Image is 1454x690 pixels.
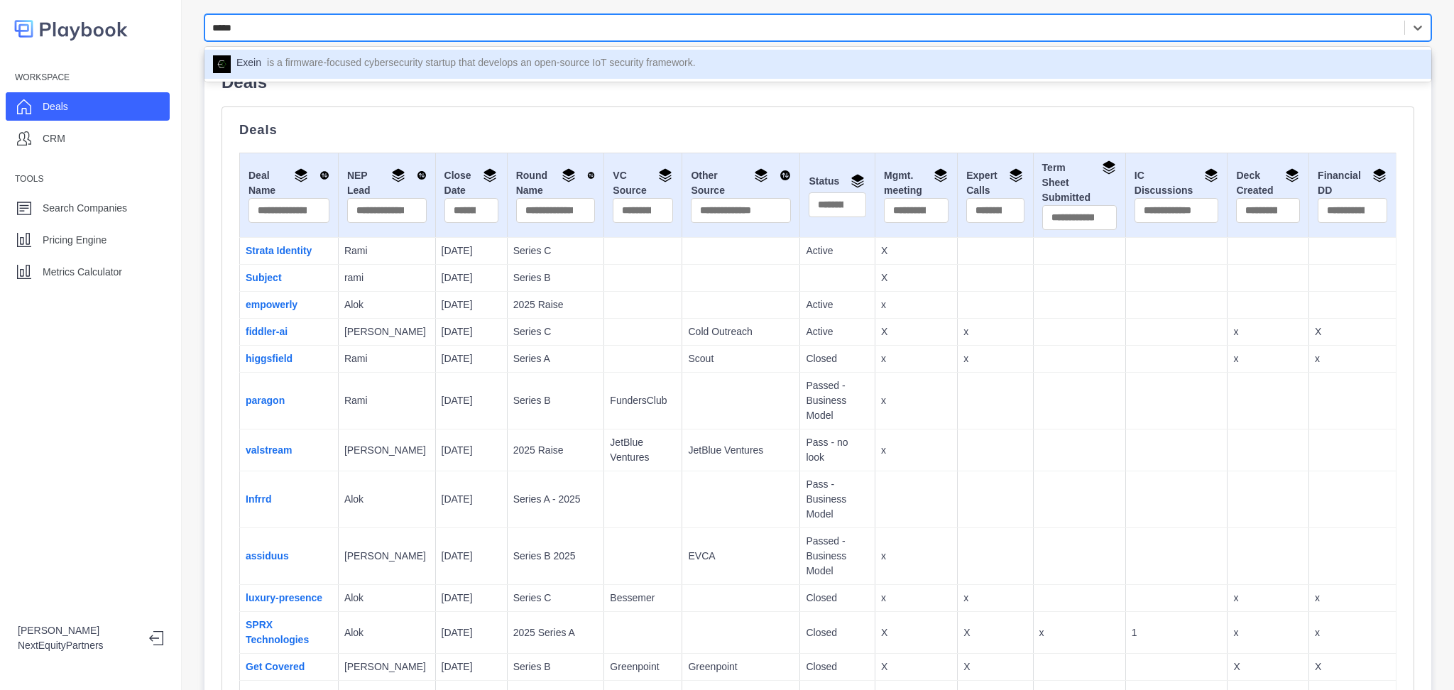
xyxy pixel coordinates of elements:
p: Closed [806,659,869,674]
p: Deals [222,70,1414,95]
p: x [1039,625,1120,640]
p: x [1315,625,1390,640]
p: x [1233,625,1303,640]
p: [DATE] [442,625,501,640]
p: Series A [513,351,598,366]
p: Passed - Business Model [806,534,869,579]
p: x [881,393,951,408]
p: Metrics Calculator [43,265,122,280]
p: JetBlue Ventures [688,443,794,458]
p: rami [344,270,430,285]
img: Group By [391,168,405,182]
div: VC Source [613,168,673,198]
p: Alok [344,297,430,312]
img: Group By [483,168,497,182]
img: Sort [587,168,595,182]
p: NextEquityPartners [18,638,138,653]
p: [DATE] [442,659,501,674]
p: Alok [344,591,430,606]
img: Group By [1009,168,1023,182]
p: x [881,443,951,458]
img: Group By [851,174,865,188]
a: higgsfield [246,353,293,364]
p: 2025 Series A [513,625,598,640]
p: Active [806,243,869,258]
p: Passed - Business Model [806,378,869,423]
p: Pricing Engine [43,233,106,248]
p: Series C [513,591,598,606]
p: [PERSON_NAME] [344,659,430,674]
a: Get Covered [246,661,305,672]
p: Series B [513,393,598,408]
p: x [1315,351,1390,366]
p: Deals [239,124,1396,136]
div: Deal Name [248,168,329,198]
p: Greenpoint [688,659,794,674]
p: Rami [344,351,430,366]
img: Sort [319,168,329,182]
div: NEP Lead [347,168,427,198]
div: Term Sheet Submitted [1042,160,1117,205]
p: Search Companies [43,201,127,216]
p: X [1233,659,1303,674]
a: Strata Identity [246,245,312,256]
p: x [881,351,951,366]
p: x [1315,591,1390,606]
img: Sort [780,168,791,182]
p: Greenpoint [610,659,676,674]
img: Group By [754,168,768,182]
p: Alok [344,625,430,640]
p: [PERSON_NAME] [344,549,430,564]
p: Alok [344,492,430,507]
a: fiddler-ai [246,326,288,337]
p: Series C [513,243,598,258]
a: SPRX Technologies [246,619,309,645]
p: x [1233,324,1303,339]
p: JetBlue Ventures [610,435,676,465]
p: X [1315,324,1390,339]
a: valstream [246,444,292,456]
div: Status [809,174,866,192]
p: Closed [806,351,869,366]
img: Group By [1372,168,1387,182]
p: [DATE] [442,297,501,312]
p: x [963,351,1027,366]
p: Rami [344,393,430,408]
p: [DATE] [442,351,501,366]
p: x [1233,351,1303,366]
p: X [881,625,951,640]
p: X [1315,659,1390,674]
img: Group By [658,168,672,182]
p: [DATE] [442,393,501,408]
img: Group By [934,168,948,182]
p: Series A - 2025 [513,492,598,507]
p: X [881,243,951,258]
p: x [881,549,951,564]
img: Group By [1204,168,1218,182]
p: x [881,297,951,312]
p: [DATE] [442,549,501,564]
p: [DATE] [442,324,501,339]
div: Other Source [691,168,791,198]
img: Group By [1102,160,1116,175]
p: x [1233,591,1303,606]
p: is a firmware-focused cybersecurity startup that develops an open-source IoT security framework. [267,55,696,73]
p: Scout [688,351,794,366]
img: Group By [294,168,308,182]
img: Exein [213,55,231,73]
p: x [963,591,1027,606]
a: luxury-presence [246,592,322,603]
p: [DATE] [442,270,501,285]
p: [DATE] [442,243,501,258]
p: X [881,270,951,285]
p: 1 [1132,625,1222,640]
p: Active [806,324,869,339]
div: Round Name [516,168,596,198]
div: Mgmt. meeting [884,168,949,198]
p: 2025 Raise [513,443,598,458]
p: Series B 2025 [513,549,598,564]
p: [DATE] [442,492,501,507]
p: X [881,659,951,674]
a: paragon [246,395,285,406]
p: Deals [43,99,68,114]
